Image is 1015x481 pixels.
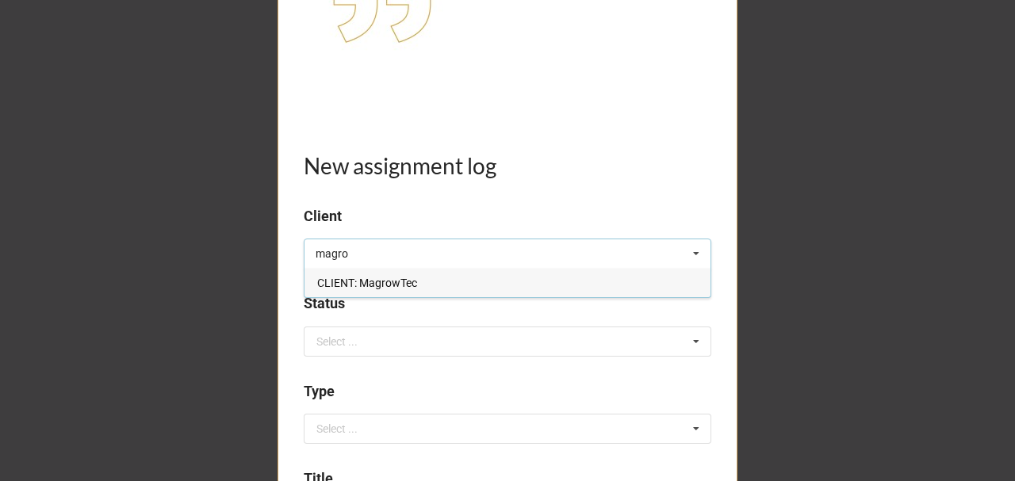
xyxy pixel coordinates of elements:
span: CLIENT: MagrowTec [317,277,417,289]
div: Select ... [316,336,358,347]
label: Client [304,205,342,227]
label: Type [304,380,335,403]
h1: New assignment log [304,151,711,180]
div: Select ... [316,423,358,434]
label: Status [304,292,345,315]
